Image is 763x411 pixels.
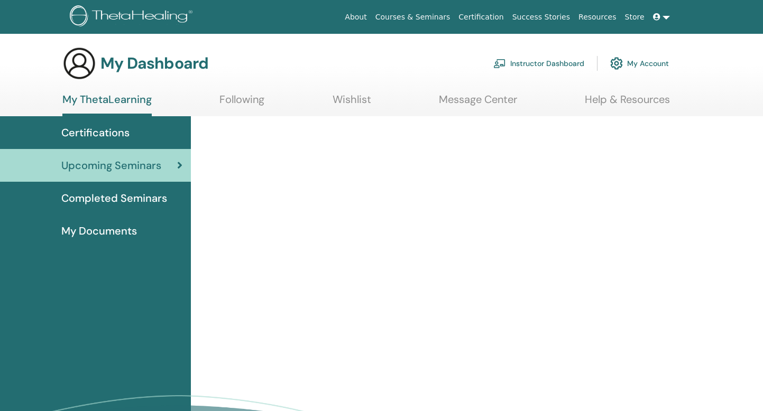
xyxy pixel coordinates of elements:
[341,7,371,27] a: About
[508,7,574,27] a: Success Stories
[219,93,264,114] a: Following
[454,7,508,27] a: Certification
[439,93,517,114] a: Message Center
[493,52,584,75] a: Instructor Dashboard
[100,54,208,73] h3: My Dashboard
[61,190,167,206] span: Completed Seminars
[610,54,623,72] img: cog.svg
[62,93,152,116] a: My ThetaLearning
[610,52,669,75] a: My Account
[70,5,196,29] img: logo.png
[61,157,161,173] span: Upcoming Seminars
[61,223,137,239] span: My Documents
[621,7,649,27] a: Store
[493,59,506,68] img: chalkboard-teacher.svg
[371,7,455,27] a: Courses & Seminars
[61,125,130,141] span: Certifications
[585,93,670,114] a: Help & Resources
[333,93,371,114] a: Wishlist
[62,46,96,80] img: generic-user-icon.jpg
[574,7,621,27] a: Resources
